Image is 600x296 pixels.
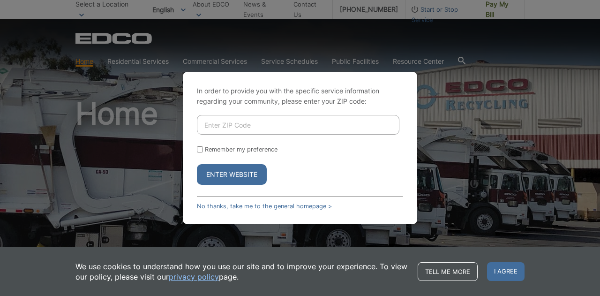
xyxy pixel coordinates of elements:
span: I agree [487,262,525,281]
p: We use cookies to understand how you use our site and to improve your experience. To view our pol... [75,261,408,282]
input: Enter ZIP Code [197,115,399,135]
button: Enter Website [197,164,267,185]
a: privacy policy [169,272,219,282]
label: Remember my preference [205,146,277,153]
p: In order to provide you with the specific service information regarding your community, please en... [197,86,403,106]
a: No thanks, take me to the general homepage > [197,203,332,210]
a: Tell me more [418,262,478,281]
